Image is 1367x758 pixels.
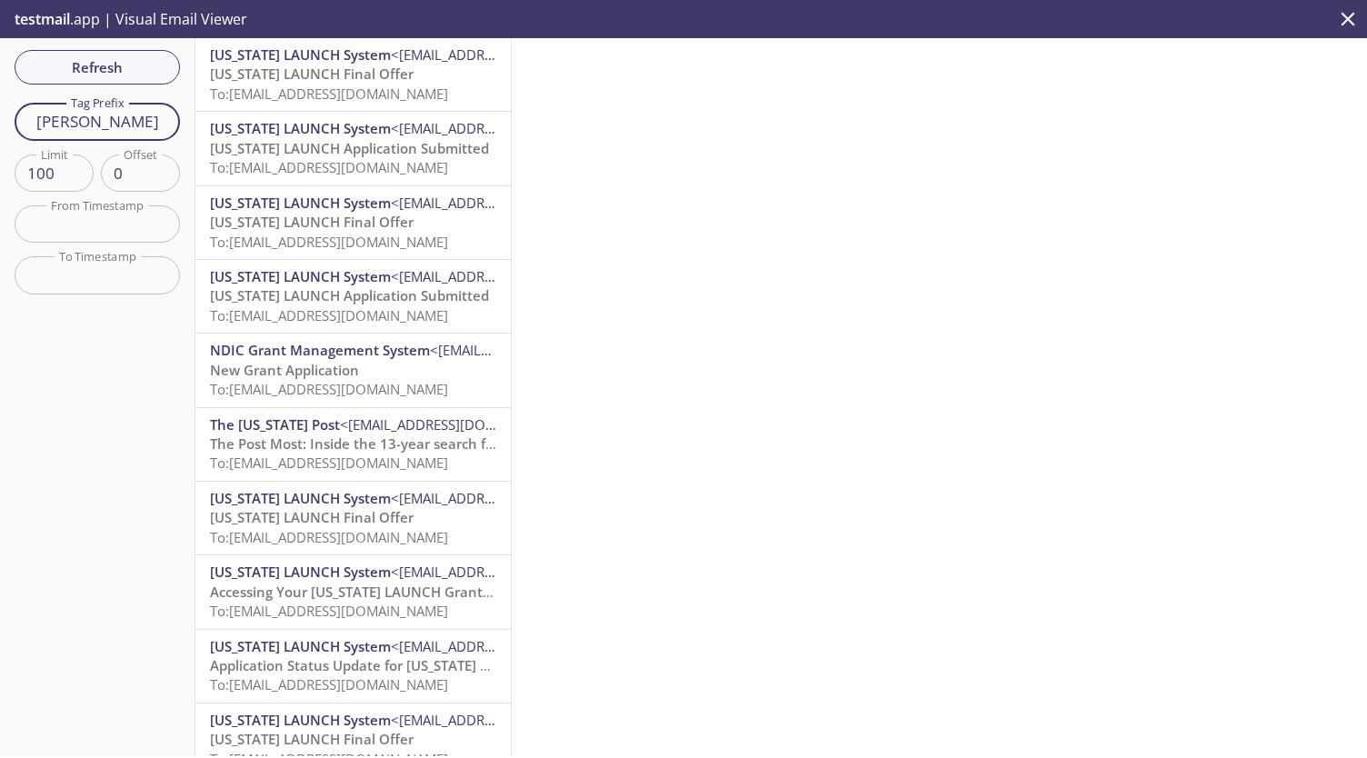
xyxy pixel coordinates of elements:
[210,286,489,304] span: [US_STATE] LAUNCH Application Submitted
[195,260,511,333] div: [US_STATE] LAUNCH System<[EMAIL_ADDRESS][DOMAIN_NAME][US_STATE]>[US_STATE] LAUNCH Application Sub...
[195,630,511,703] div: [US_STATE] LAUNCH System<[EMAIL_ADDRESS][DOMAIN_NAME][US_STATE]>Application Status Update for [US...
[430,341,665,359] span: <[EMAIL_ADDRESS][DOMAIN_NAME]>
[210,233,448,251] span: To: [EMAIL_ADDRESS][DOMAIN_NAME]
[210,380,448,398] span: To: [EMAIL_ADDRESS][DOMAIN_NAME]
[210,583,633,601] span: Accessing Your [US_STATE] LAUNCH Grant Management Account
[391,194,696,212] span: <[EMAIL_ADDRESS][DOMAIN_NAME][US_STATE]>
[195,334,511,406] div: NDIC Grant Management System<[EMAIL_ADDRESS][DOMAIN_NAME]>New Grant ApplicationTo:[EMAIL_ADDRESS]...
[210,45,391,64] span: [US_STATE] LAUNCH System
[210,489,391,507] span: [US_STATE] LAUNCH System
[210,730,414,748] span: [US_STATE] LAUNCH Final Offer
[210,85,448,103] span: To: [EMAIL_ADDRESS][DOMAIN_NAME]
[210,434,823,453] span: The Post Most: Inside the 13-year search for [PERSON_NAME], the journalist who disappeared
[210,65,414,83] span: [US_STATE] LAUNCH Final Offer
[210,508,414,526] span: [US_STATE] LAUNCH Final Offer
[29,55,165,79] span: Refresh
[195,186,511,259] div: [US_STATE] LAUNCH System<[EMAIL_ADDRESS][DOMAIN_NAME][US_STATE]>[US_STATE] LAUNCH Final OfferTo:[...
[210,454,448,472] span: To: [EMAIL_ADDRESS][DOMAIN_NAME]
[210,213,414,231] span: [US_STATE] LAUNCH Final Offer
[210,711,391,729] span: [US_STATE] LAUNCH System
[210,415,340,434] span: The [US_STATE] Post
[391,563,696,581] span: <[EMAIL_ADDRESS][DOMAIN_NAME][US_STATE]>
[210,656,578,674] span: Application Status Update for [US_STATE] LAUNCH Grant
[391,267,696,285] span: <[EMAIL_ADDRESS][DOMAIN_NAME][US_STATE]>
[195,555,511,628] div: [US_STATE] LAUNCH System<[EMAIL_ADDRESS][DOMAIN_NAME][US_STATE]>Accessing Your [US_STATE] LAUNCH ...
[391,711,696,729] span: <[EMAIL_ADDRESS][DOMAIN_NAME][US_STATE]>
[210,341,430,359] span: NDIC Grant Management System
[15,50,180,85] button: Refresh
[391,489,696,507] span: <[EMAIL_ADDRESS][DOMAIN_NAME][US_STATE]>
[210,306,448,324] span: To: [EMAIL_ADDRESS][DOMAIN_NAME]
[210,675,448,693] span: To: [EMAIL_ADDRESS][DOMAIN_NAME]
[15,9,70,29] span: testmail
[210,158,448,176] span: To: [EMAIL_ADDRESS][DOMAIN_NAME]
[210,361,359,379] span: New Grant Application
[210,528,448,546] span: To: [EMAIL_ADDRESS][DOMAIN_NAME]
[391,637,696,655] span: <[EMAIL_ADDRESS][DOMAIN_NAME][US_STATE]>
[210,637,391,655] span: [US_STATE] LAUNCH System
[195,38,511,111] div: [US_STATE] LAUNCH System<[EMAIL_ADDRESS][DOMAIN_NAME][US_STATE]>[US_STATE] LAUNCH Final OfferTo:[...
[195,408,511,481] div: The [US_STATE] Post<[EMAIL_ADDRESS][DOMAIN_NAME]>The Post Most: Inside the 13-year search for [PE...
[391,119,696,137] span: <[EMAIL_ADDRESS][DOMAIN_NAME][US_STATE]>
[195,112,511,185] div: [US_STATE] LAUNCH System<[EMAIL_ADDRESS][DOMAIN_NAME][US_STATE]>[US_STATE] LAUNCH Application Sub...
[210,194,391,212] span: [US_STATE] LAUNCH System
[210,563,391,581] span: [US_STATE] LAUNCH System
[210,602,448,620] span: To: [EMAIL_ADDRESS][DOMAIN_NAME]
[210,119,391,137] span: [US_STATE] LAUNCH System
[391,45,696,64] span: <[EMAIL_ADDRESS][DOMAIN_NAME][US_STATE]>
[340,415,575,434] span: <[EMAIL_ADDRESS][DOMAIN_NAME]>
[210,139,489,157] span: [US_STATE] LAUNCH Application Submitted
[210,267,391,285] span: [US_STATE] LAUNCH System
[195,482,511,554] div: [US_STATE] LAUNCH System<[EMAIL_ADDRESS][DOMAIN_NAME][US_STATE]>[US_STATE] LAUNCH Final OfferTo:[...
